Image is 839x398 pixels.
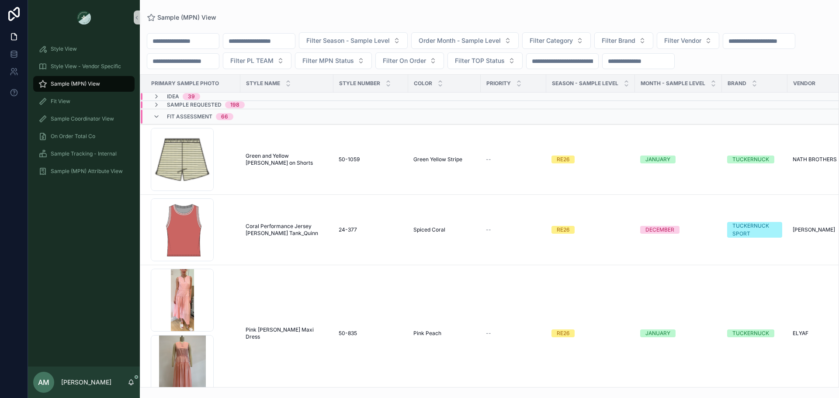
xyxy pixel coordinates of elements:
[640,156,717,163] a: JANUARY
[33,59,135,74] a: Style View - Vendor Specific
[295,52,372,69] button: Select Button
[339,330,357,337] span: 50-835
[727,222,782,238] a: TUCKERNUCK SPORT
[413,330,441,337] span: Pink Peach
[641,80,705,87] span: MONTH - SAMPLE LEVEL
[486,80,511,87] span: PRIORITY
[413,226,475,233] a: Spiced Coral
[640,329,717,337] a: JANUARY
[246,326,328,340] a: Pink [PERSON_NAME] Maxi Dress
[246,80,280,87] span: Style Name
[640,226,717,234] a: DECEMBER
[339,226,403,233] a: 24-377
[223,52,291,69] button: Select Button
[61,378,111,387] p: [PERSON_NAME]
[645,329,670,337] div: JANUARY
[157,13,216,22] span: Sample (MPN) View
[455,56,505,65] span: Filter TOP Status
[339,80,380,87] span: Style Number
[793,330,808,337] span: ELYAF
[167,93,179,100] span: Idea
[33,111,135,127] a: Sample Coordinator View
[732,156,769,163] div: TUCKERNUCK
[33,76,135,92] a: Sample (MPN) View
[486,330,541,337] a: --
[413,226,445,233] span: Spiced Coral
[302,56,354,65] span: Filter MPN Status
[732,222,777,238] div: TUCKERNUCK SPORT
[33,41,135,57] a: Style View
[147,13,216,22] a: Sample (MPN) View
[51,63,121,70] span: Style View - Vendor Specific
[413,330,475,337] a: Pink Peach
[33,128,135,144] a: On Order Total Co
[486,330,491,337] span: --
[414,80,432,87] span: Color
[551,156,630,163] a: RE26
[51,45,77,52] span: Style View
[657,32,719,49] button: Select Button
[38,377,49,388] span: AM
[221,113,228,120] div: 66
[594,32,653,49] button: Select Button
[383,56,426,65] span: Filter On Order
[522,32,591,49] button: Select Button
[557,226,569,234] div: RE26
[167,113,212,120] span: Fit Assessment
[732,329,769,337] div: TUCKERNUCK
[411,32,519,49] button: Select Button
[530,36,573,45] span: Filter Category
[486,156,491,163] span: --
[230,56,274,65] span: Filter PL TEAM
[230,101,239,108] div: 198
[557,329,569,337] div: RE26
[51,168,123,175] span: Sample (MPN) Attribute View
[793,156,837,163] span: NATH BROTHERS
[551,329,630,337] a: RE26
[793,226,835,233] span: [PERSON_NAME]
[727,329,782,337] a: TUCKERNUCK
[486,156,541,163] a: --
[486,226,541,233] a: --
[645,226,674,234] div: DECEMBER
[557,156,569,163] div: RE26
[188,93,195,100] div: 39
[486,226,491,233] span: --
[728,80,746,87] span: Brand
[339,330,403,337] a: 50-835
[51,115,114,122] span: Sample Coordinator View
[51,80,100,87] span: Sample (MPN) View
[77,10,91,24] img: App logo
[246,152,328,166] a: Green and Yellow [PERSON_NAME] on Shorts
[33,146,135,162] a: Sample Tracking - Internal
[33,163,135,179] a: Sample (MPN) Attribute View
[51,98,70,105] span: Fit View
[51,133,95,140] span: On Order Total Co
[339,226,357,233] span: 24-377
[375,52,444,69] button: Select Button
[306,36,390,45] span: Filter Season - Sample Level
[727,156,782,163] a: TUCKERNUCK
[339,156,360,163] span: 50-1059
[28,35,140,190] div: scrollable content
[339,156,403,163] a: 50-1059
[151,80,219,87] span: PRIMARY SAMPLE PHOTO
[645,156,670,163] div: JANUARY
[552,80,618,87] span: Season - Sample Level
[551,226,630,234] a: RE26
[602,36,635,45] span: Filter Brand
[793,80,815,87] span: Vendor
[167,101,222,108] span: Sample Requested
[246,223,328,237] a: Coral Performance Jersey [PERSON_NAME] Tank_Quinn
[447,52,523,69] button: Select Button
[419,36,501,45] span: Order Month - Sample Level
[664,36,701,45] span: Filter Vendor
[51,150,117,157] span: Sample Tracking - Internal
[413,156,475,163] a: Green Yellow Stripe
[413,156,462,163] span: Green Yellow Stripe
[299,32,408,49] button: Select Button
[33,93,135,109] a: Fit View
